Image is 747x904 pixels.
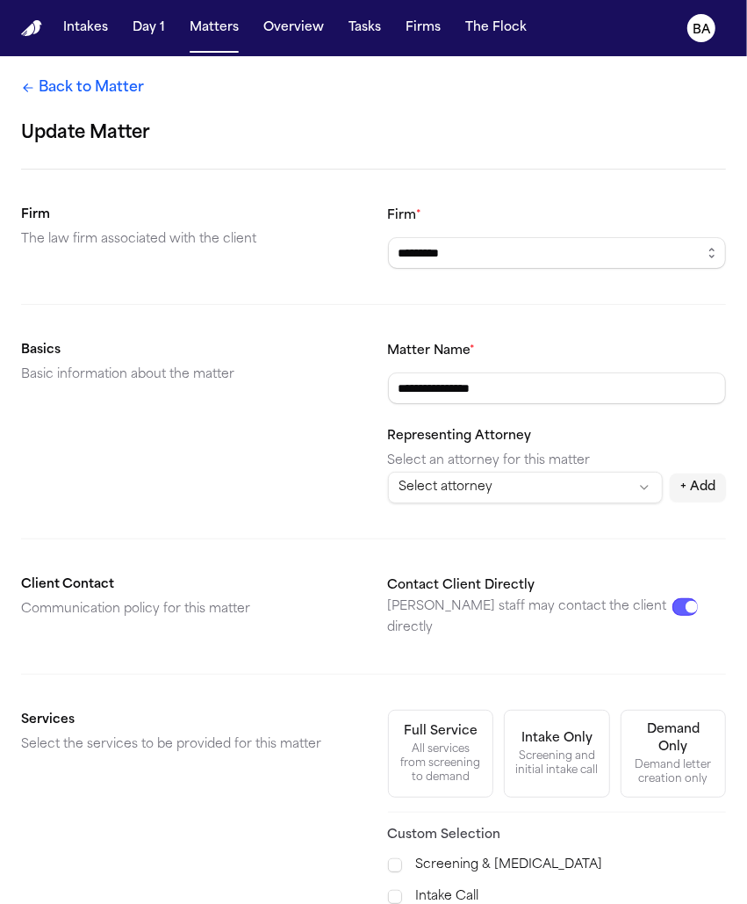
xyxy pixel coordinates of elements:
[21,77,144,98] a: Back to Matter
[388,710,494,798] button: Full ServiceAll services from screening to demand
[21,205,360,226] h2: Firm
[399,12,448,44] button: Firms
[341,12,388,44] button: Tasks
[632,721,715,756] div: Demand Only
[21,20,42,37] a: Home
[515,749,599,777] div: Screening and initial intake call
[399,742,483,785] div: All services from screening to demand
[504,710,610,798] button: Intake OnlyScreening and initial intake call
[458,12,534,44] button: The Flock
[388,237,727,269] input: Select a firm
[521,730,593,748] div: Intake Only
[404,723,478,741] div: Full Service
[632,758,715,786] div: Demand letter creation only
[21,599,360,620] p: Communication policy for this matter
[256,12,331,44] button: Overview
[388,827,727,844] h3: Custom Selection
[388,344,476,358] label: Matter Name
[388,209,422,222] label: Firm
[183,12,246,44] button: Matters
[388,430,532,443] label: Representing Attorney
[21,575,360,596] h2: Client Contact
[21,365,360,386] p: Basic information about the matter
[388,472,664,503] button: Select attorney
[388,597,673,639] p: [PERSON_NAME] staff may contact the client directly
[126,12,172,44] button: Day 1
[21,229,360,250] p: The law firm associated with the client
[388,579,535,592] label: Contact Client Directly
[21,710,360,731] h2: Services
[21,119,726,148] h1: Update Matter
[21,20,42,37] img: Finch Logo
[670,474,726,502] button: + Add
[416,855,727,876] label: Screening & [MEDICAL_DATA]
[21,340,360,361] h2: Basics
[388,451,727,472] p: Select an attorney for this matter
[21,734,360,756] p: Select the services to be provided for this matter
[621,710,727,798] button: Demand OnlyDemand letter creation only
[56,12,115,44] button: Intakes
